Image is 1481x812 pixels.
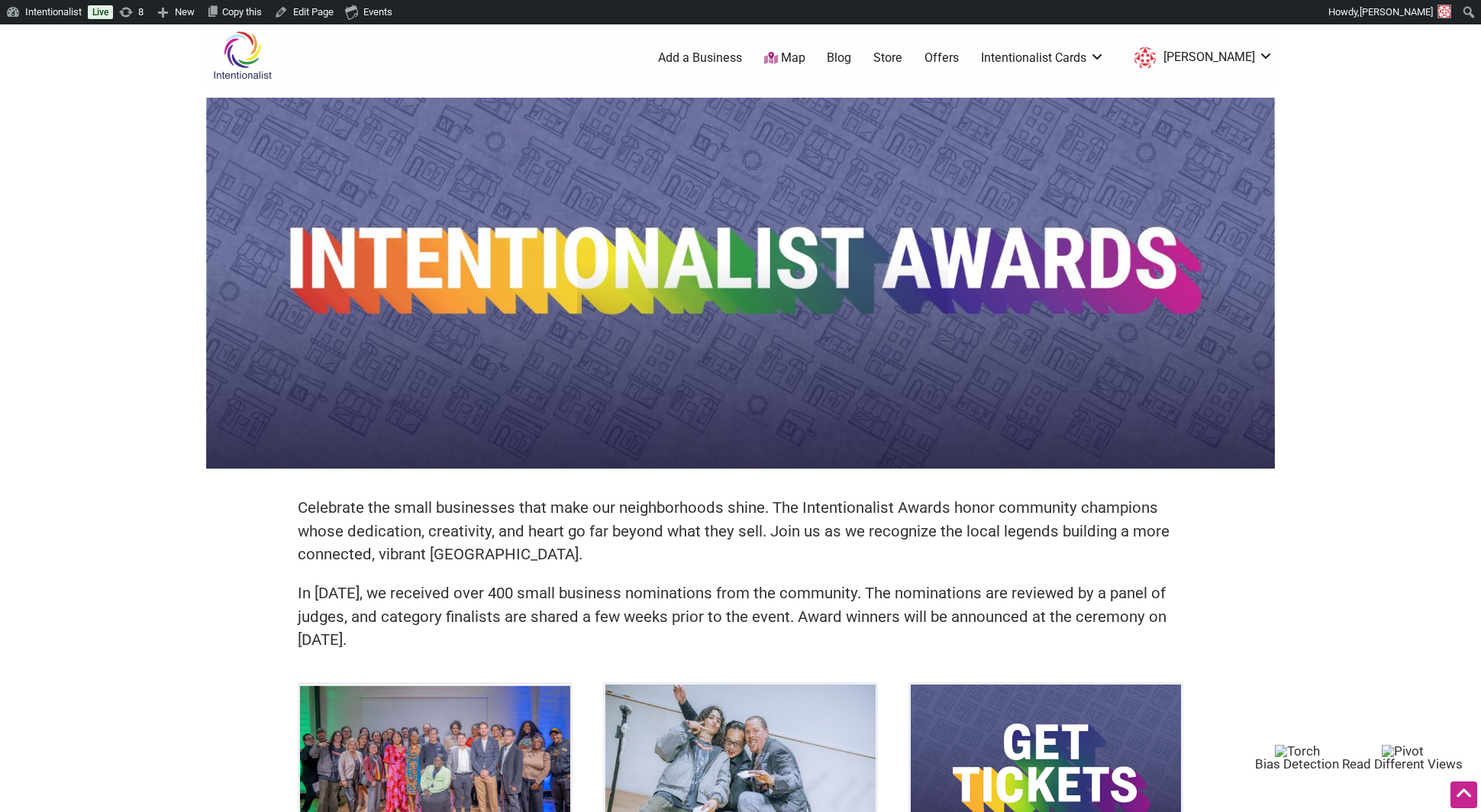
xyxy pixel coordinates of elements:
span: Read Different Views [1342,756,1463,772]
button: Pivot Read Different Views [1342,744,1463,771]
img: Pivot [1382,745,1424,758]
span: [PERSON_NAME] [1360,6,1433,18]
a: Blog [827,50,851,66]
a: Offers [924,50,959,66]
button: Torch Bias Detection [1255,744,1339,771]
p: Celebrate the small businesses that make our neighborhoods shine. The Intentionalist Awards honor... [298,496,1183,566]
a: [PERSON_NAME] [1127,44,1273,72]
p: In [DATE], we received over 400 small business nominations from the community. The nominations ar... [298,582,1183,652]
li: Sarah-Studer [1127,44,1273,72]
img: Intentionalist [206,31,279,80]
a: Add a Business [658,50,742,66]
div: Scroll Back to Top [1450,781,1477,808]
img: Torch [1275,745,1320,758]
a: Map [764,50,805,67]
a: Live [88,5,113,19]
a: Store [873,50,902,66]
a: Intentionalist Cards [981,50,1105,66]
span: Bias Detection [1255,756,1339,772]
